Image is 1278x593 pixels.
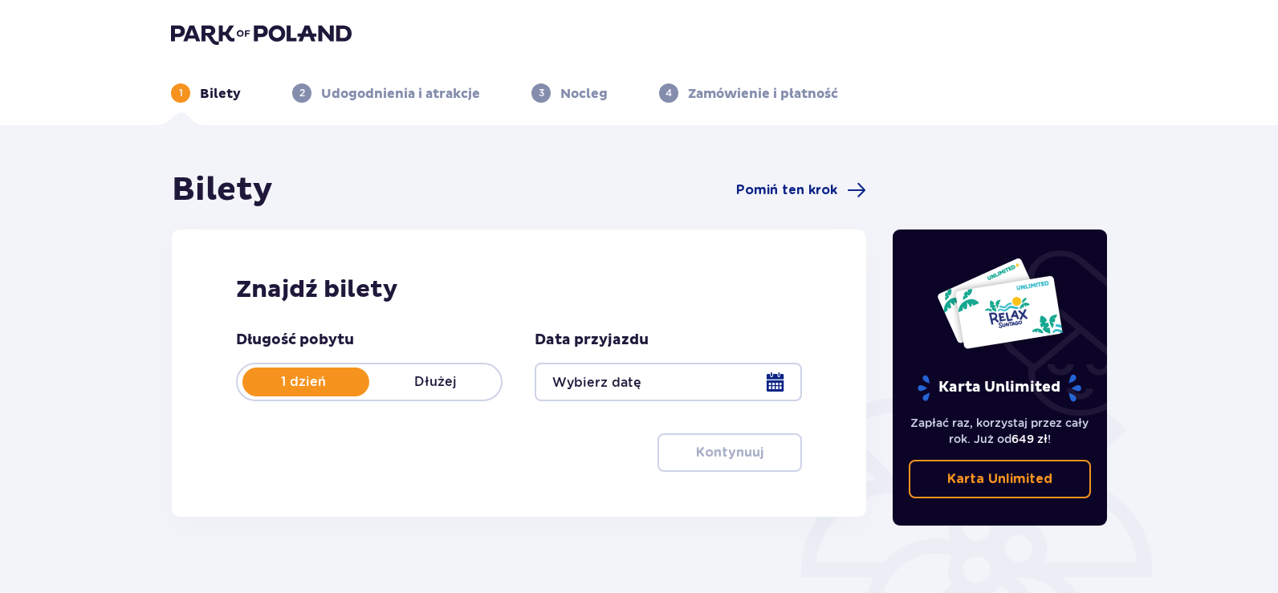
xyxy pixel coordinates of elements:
h1: Bilety [172,170,273,210]
h2: Znajdź bilety [236,274,802,305]
p: Zapłać raz, korzystaj przez cały rok. Już od ! [909,415,1092,447]
div: 3Nocleg [531,83,608,103]
p: 3 [539,86,544,100]
div: 4Zamówienie i płatność [659,83,838,103]
a: Pomiń ten krok [736,181,866,200]
p: Karta Unlimited [916,374,1083,402]
p: Nocleg [560,85,608,103]
img: Park of Poland logo [171,22,352,45]
p: 1 [179,86,183,100]
p: Zamówienie i płatność [688,85,838,103]
p: 1 dzień [238,373,369,391]
p: Karta Unlimited [947,470,1052,488]
p: Data przyjazdu [535,331,649,350]
p: Udogodnienia i atrakcje [321,85,480,103]
p: 4 [665,86,672,100]
p: 2 [299,86,305,100]
span: Pomiń ten krok [736,181,837,199]
p: Kontynuuj [696,444,763,461]
p: Dłużej [369,373,501,391]
p: Długość pobytu [236,331,354,350]
img: Dwie karty całoroczne do Suntago z napisem 'UNLIMITED RELAX', na białym tle z tropikalnymi liśćmi... [936,257,1064,350]
span: 649 zł [1011,433,1048,445]
div: 2Udogodnienia i atrakcje [292,83,480,103]
div: 1Bilety [171,83,241,103]
button: Kontynuuj [657,433,802,472]
a: Karta Unlimited [909,460,1092,498]
p: Bilety [200,85,241,103]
